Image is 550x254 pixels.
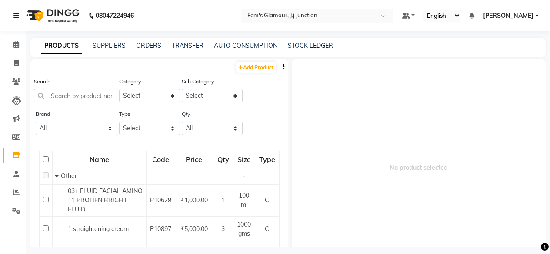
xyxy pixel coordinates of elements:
div: Price [176,152,213,167]
span: 3 [221,225,225,233]
a: Add Product [236,62,276,73]
span: Other [61,172,77,180]
span: ₹5,000.00 [180,225,208,233]
label: Sub Category [182,78,214,86]
label: Search [34,78,50,86]
a: ORDERS [136,42,161,49]
input: Search by product name or code [34,89,117,102]
span: P10629 [150,196,171,204]
a: PRODUCTS [41,38,82,54]
span: 1 straightening cream [68,225,129,233]
img: logo [22,3,82,28]
label: Qty [182,110,190,118]
div: Type [256,152,279,167]
div: Qty [214,152,233,167]
span: C [265,225,269,233]
a: AUTO CONSUMPTION [214,42,277,49]
span: 1000 gms [237,221,251,238]
label: Type [119,110,130,118]
label: Category [119,78,141,86]
span: - [243,172,245,180]
div: Size [234,152,254,167]
span: C [265,196,269,204]
a: SUPPLIERS [93,42,126,49]
label: Brand [36,110,50,118]
div: Code [147,152,174,167]
a: STOCK LEDGER [288,42,333,49]
b: 08047224946 [96,3,134,28]
span: P10897 [150,225,171,233]
div: Name [53,152,146,167]
span: 100 ml [239,191,249,208]
span: ₹1,000.00 [180,196,208,204]
a: TRANSFER [172,42,203,49]
span: [PERSON_NAME] [483,11,533,20]
span: Collapse Row [55,172,61,180]
span: 03+ FLUID FACIAL AMINO 11 PROTIEN BRIGHT FLUID [68,187,143,213]
span: 1 [221,196,225,204]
